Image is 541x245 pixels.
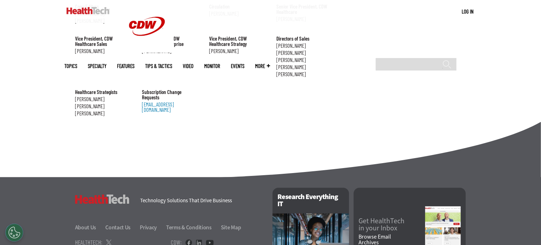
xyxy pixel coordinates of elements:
a: Get HealthTechin your Inbox [359,218,425,232]
a: Video [183,63,193,69]
h3: HealthTech [75,194,129,204]
a: Log in [462,8,473,15]
div: Healthcare Strategists [75,89,132,95]
a: Contact Us [105,224,139,231]
a: About Us [75,224,105,231]
div: Domain Overview [27,42,64,47]
div: [PERSON_NAME] [276,57,333,63]
a: CDW [120,47,174,54]
div: Cookies Settings [5,224,23,241]
a: Events [231,63,244,69]
a: Features [117,63,134,69]
div: User menu [462,8,473,15]
h2: Research Everything IT [272,188,349,213]
a: Terms & Conditions [166,224,220,231]
img: tab_domain_overview_orange.svg [19,41,25,47]
span: Topics [64,63,77,69]
button: Open Preferences [5,224,23,241]
div: Subscription Change Requests [142,89,198,100]
a: Site Map [221,224,241,231]
div: Domain: [DOMAIN_NAME] [18,19,78,24]
span: Specialty [88,63,106,69]
img: tab_keywords_by_traffic_grey.svg [71,41,76,47]
a: [EMAIL_ADDRESS][DOMAIN_NAME] [142,101,174,113]
div: [PERSON_NAME] [75,104,132,109]
div: [PERSON_NAME] [276,64,333,70]
div: v 4.0.25 [20,11,35,17]
a: MonITor [204,63,220,69]
div: [PERSON_NAME] [276,72,333,77]
div: [PERSON_NAME] [75,97,132,102]
img: Home [67,7,110,14]
div: [PERSON_NAME] [75,111,132,116]
h4: Technology Solutions That Drive Business [140,198,264,203]
div: Keywords by Traffic [79,42,120,47]
a: Privacy [140,224,165,231]
img: website_grey.svg [11,19,17,24]
div: [PERSON_NAME] [276,50,333,56]
img: logo_orange.svg [11,11,17,17]
span: More [255,63,270,69]
a: Tips & Tactics [145,63,172,69]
